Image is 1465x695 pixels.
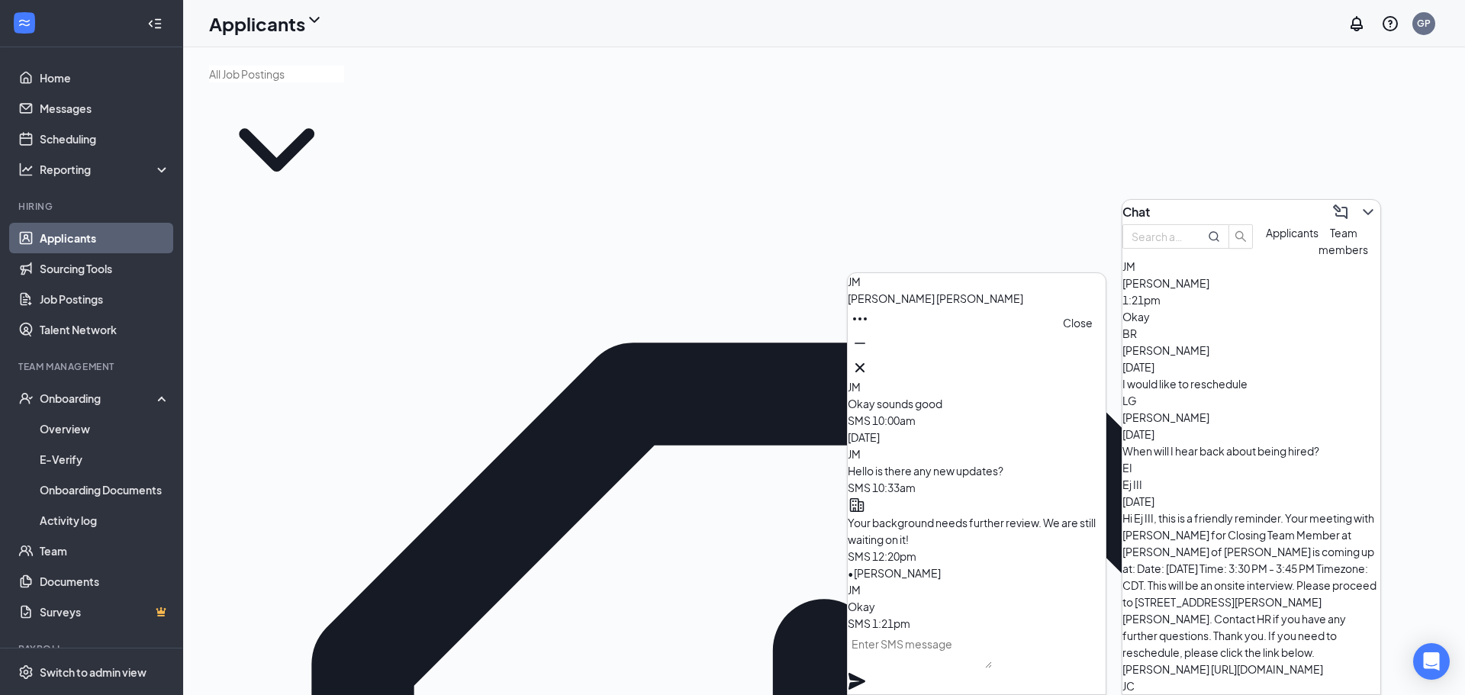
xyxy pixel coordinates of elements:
svg: Collapse [147,16,163,31]
h1: Applicants [209,11,305,37]
input: All Job Postings [209,66,344,82]
div: Reporting [40,162,171,177]
span: [DATE] [1122,427,1154,441]
span: Okay sounds good [848,397,942,410]
span: [DATE] [848,430,880,444]
div: Team Management [18,360,167,373]
div: EI [1122,459,1380,476]
a: Talent Network [40,314,170,345]
div: JM [848,446,1106,462]
a: Activity log [40,505,170,536]
span: Ej III [1122,478,1142,491]
span: [PERSON_NAME] [PERSON_NAME] [848,291,1023,305]
div: JM [848,273,1106,290]
a: Home [40,63,170,93]
div: Okay [1122,308,1380,325]
button: ChevronDown [1356,200,1380,224]
div: SMS 12:20pm [848,548,1106,565]
div: Onboarding [40,391,157,406]
span: [DATE] [1122,360,1154,374]
div: Switch to admin view [40,664,146,680]
a: Documents [40,566,170,597]
div: SMS 1:21pm [848,615,1106,632]
span: Hello is there any new updates? [848,464,1003,478]
svg: Settings [18,664,34,680]
a: Scheduling [40,124,170,154]
svg: Plane [848,672,866,690]
svg: MagnifyingGlass [1208,230,1220,243]
div: Close [1063,314,1093,331]
a: Job Postings [40,284,170,314]
div: JM [848,378,1106,395]
a: Overview [40,413,170,444]
div: BR [1122,325,1380,342]
a: Sourcing Tools [40,253,170,284]
svg: QuestionInfo [1381,14,1399,33]
svg: Notifications [1347,14,1366,33]
svg: Ellipses [851,310,869,328]
svg: Minimize [851,334,869,352]
svg: WorkstreamLogo [17,15,32,31]
a: Team [40,536,170,566]
a: SurveysCrown [40,597,170,627]
div: Payroll [18,642,167,655]
span: • [PERSON_NAME] [848,566,941,580]
a: Onboarding Documents [40,475,170,505]
div: JM [848,581,1106,598]
input: Search applicant [1132,228,1186,245]
svg: ChevronDown [1359,203,1377,221]
a: Messages [40,93,170,124]
svg: Analysis [18,162,34,177]
div: JC [1122,677,1380,694]
span: [PERSON_NAME] [1122,276,1209,290]
span: Team members [1318,226,1368,256]
span: [DATE] [1122,494,1154,508]
div: GP [1417,17,1431,30]
span: Okay [848,600,875,613]
div: Open Intercom Messenger [1413,643,1450,680]
svg: UserCheck [18,391,34,406]
div: SMS 10:00am [848,412,1106,429]
svg: ChevronDown [305,11,324,29]
span: 1:21pm [1122,293,1161,307]
button: search [1228,224,1253,249]
button: Ellipses [848,307,872,331]
span: Your background needs further review. We are still waiting on it! [848,516,1096,546]
h3: Chat [1122,204,1150,220]
button: ComposeMessage [1328,200,1353,224]
div: JM [1122,258,1380,275]
div: I would like to reschedule [1122,375,1380,392]
svg: Company [848,496,866,514]
div: Hi Ej III, this is a friendly reminder. Your meeting with [PERSON_NAME] for Closing Team Member a... [1122,510,1380,677]
a: Applicants [40,223,170,253]
svg: Cross [851,359,869,377]
span: Applicants [1266,226,1318,240]
div: Hiring [18,200,167,213]
div: SMS 10:33am [848,479,1106,496]
span: [PERSON_NAME] [1122,410,1209,424]
button: Cross [848,356,872,380]
svg: ChevronDown [209,82,344,217]
button: Minimize [848,331,872,356]
span: search [1229,230,1252,243]
span: [PERSON_NAME] [1122,343,1209,357]
div: When will I hear back about being hired? [1122,442,1380,459]
a: E-Verify [40,444,170,475]
svg: ComposeMessage [1331,203,1350,221]
div: LG [1122,392,1380,409]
